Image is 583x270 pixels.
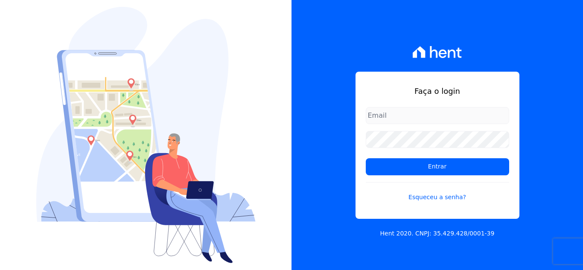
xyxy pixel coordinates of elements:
input: Entrar [366,158,509,175]
a: Esqueceu a senha? [366,182,509,202]
input: Email [366,107,509,124]
p: Hent 2020. CNPJ: 35.429.428/0001-39 [380,229,495,238]
img: Login [36,7,256,263]
h1: Faça o login [366,85,509,97]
